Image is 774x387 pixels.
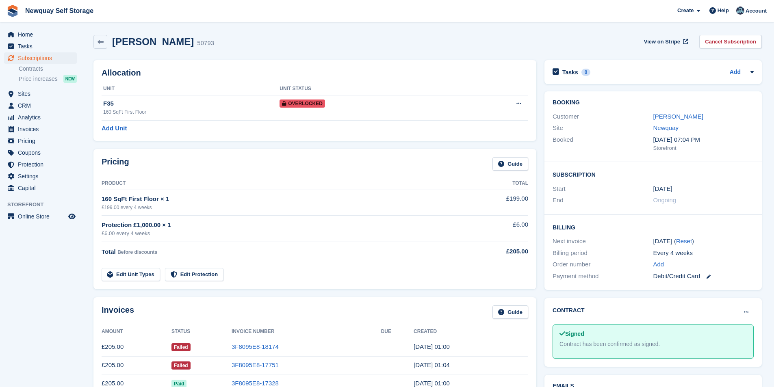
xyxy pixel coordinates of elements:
span: Failed [171,361,191,370]
a: menu [4,123,77,135]
time: 2025-09-19 00:00:27 UTC [414,343,450,350]
span: Pricing [18,135,67,147]
img: stora-icon-8386f47178a22dfd0bd8f6a31ec36ba5ce8667c1dd55bd0f319d3a0aa187defe.svg [7,5,19,17]
div: Payment method [553,272,653,281]
a: Preview store [67,212,77,221]
div: Start [553,184,653,194]
a: menu [4,41,77,52]
th: Unit Status [280,82,460,95]
div: [DATE] 07:04 PM [653,135,754,145]
th: Status [171,325,232,338]
a: Edit Unit Types [102,268,160,281]
a: Cancel Subscription [699,35,762,48]
td: £6.00 [463,216,528,242]
div: Customer [553,112,653,121]
a: menu [4,88,77,99]
a: Newquay [653,124,679,131]
a: View on Stripe [641,35,690,48]
span: Total [102,248,116,255]
h2: Allocation [102,68,528,78]
a: Contracts [19,65,77,73]
div: F35 [103,99,280,108]
div: £205.00 [463,247,528,256]
span: Invoices [18,123,67,135]
span: View on Stripe [644,38,680,46]
span: Home [18,29,67,40]
span: Price increases [19,75,58,83]
h2: Contract [553,306,585,315]
th: Due [381,325,414,338]
div: Every 4 weeks [653,249,754,258]
div: Storefront [653,144,754,152]
th: Product [102,177,463,190]
td: £205.00 [102,338,171,356]
a: Add [653,260,664,269]
time: 2024-08-23 00:00:00 UTC [653,184,672,194]
a: menu [4,211,77,222]
span: Subscriptions [18,52,67,64]
a: Add Unit [102,124,127,133]
span: Before discounts [117,249,157,255]
a: menu [4,159,77,170]
span: Storefront [7,201,81,209]
a: menu [4,112,77,123]
a: Add [730,68,741,77]
a: menu [4,135,77,147]
span: Analytics [18,112,67,123]
a: menu [4,147,77,158]
th: Total [463,177,528,190]
div: £199.00 every 4 weeks [102,204,463,211]
span: Settings [18,171,67,182]
a: Guide [492,305,528,319]
a: Newquay Self Storage [22,4,97,17]
th: Unit [102,82,280,95]
div: 160 SqFt First Floor × 1 [102,195,463,204]
span: Online Store [18,211,67,222]
h2: Invoices [102,305,134,319]
div: Order number [553,260,653,269]
a: menu [4,29,77,40]
div: End [553,196,653,205]
a: menu [4,52,77,64]
div: Contract has been confirmed as signed. [559,340,747,348]
h2: Pricing [102,157,129,171]
span: Failed [171,343,191,351]
img: Colette Pearce [736,6,744,15]
a: 3F8095E8-17751 [232,361,279,368]
th: Invoice Number [232,325,381,338]
a: menu [4,100,77,111]
a: Guide [492,157,528,171]
a: menu [4,171,77,182]
a: 3F8095E8-18174 [232,343,279,350]
div: 160 SqFt First Floor [103,108,280,116]
div: Billing period [553,249,653,258]
h2: Booking [553,99,754,106]
h2: Subscription [553,170,754,178]
div: £6.00 every 4 weeks [102,229,463,238]
div: Next invoice [553,237,653,246]
span: Help [718,6,729,15]
td: £199.00 [463,190,528,215]
span: Capital [18,182,67,194]
a: 3F8095E8-17328 [232,380,279,387]
div: Protection £1,000.00 × 1 [102,221,463,230]
td: £205.00 [102,356,171,374]
span: Sites [18,88,67,99]
div: Site [553,123,653,133]
a: Price increases NEW [19,74,77,83]
span: Ongoing [653,197,676,203]
div: Debit/Credit Card [653,272,754,281]
span: CRM [18,100,67,111]
a: [PERSON_NAME] [653,113,703,120]
span: Account [746,7,767,15]
div: Signed [559,330,747,338]
a: Reset [676,238,692,244]
time: 2025-07-25 00:00:24 UTC [414,380,450,387]
span: Overlocked [280,99,325,108]
span: Protection [18,159,67,170]
div: [DATE] ( ) [653,237,754,246]
a: menu [4,182,77,194]
th: Created [414,325,528,338]
th: Amount [102,325,171,338]
h2: [PERSON_NAME] [112,36,194,47]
